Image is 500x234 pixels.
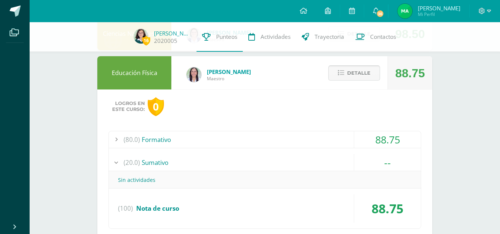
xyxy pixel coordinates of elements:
[197,22,243,52] a: Punteos
[134,29,148,44] img: 5eb2aea18b3a0745c155ffec9640479b.png
[187,67,201,82] img: f77eda19ab9d4901e6803b4611072024.png
[109,154,421,171] div: Sumativo
[207,75,251,82] span: Maestro
[328,65,380,81] button: Detalle
[124,131,140,148] span: (80.0)
[97,56,171,89] div: Educación Física
[354,154,421,171] div: --
[124,154,140,171] span: (20.0)
[154,30,191,37] a: [PERSON_NAME]
[347,66,370,80] span: Detalle
[118,194,133,223] span: (100)
[243,22,296,52] a: Actividades
[376,10,384,18] span: 36
[216,33,237,41] span: Punteos
[354,131,421,148] div: 88.75
[418,4,460,12] span: [PERSON_NAME]
[296,22,350,52] a: Trayectoria
[370,33,396,41] span: Contactos
[418,11,460,17] span: Mi Perfil
[397,4,412,18] img: 8f937c03e2c21237973374b9dd5a8fac.png
[395,57,425,90] div: 88.75
[136,204,179,213] span: Nota de curso
[112,101,145,112] span: Logros en este curso:
[315,33,344,41] span: Trayectoria
[350,22,402,52] a: Contactos
[109,172,421,188] div: Sin actividades
[261,33,291,41] span: Actividades
[142,36,150,45] span: 16
[148,97,164,116] div: 0
[154,37,177,45] a: 2020005
[354,194,421,223] div: 88.75
[109,131,421,148] div: Formativo
[207,68,251,75] span: [PERSON_NAME]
